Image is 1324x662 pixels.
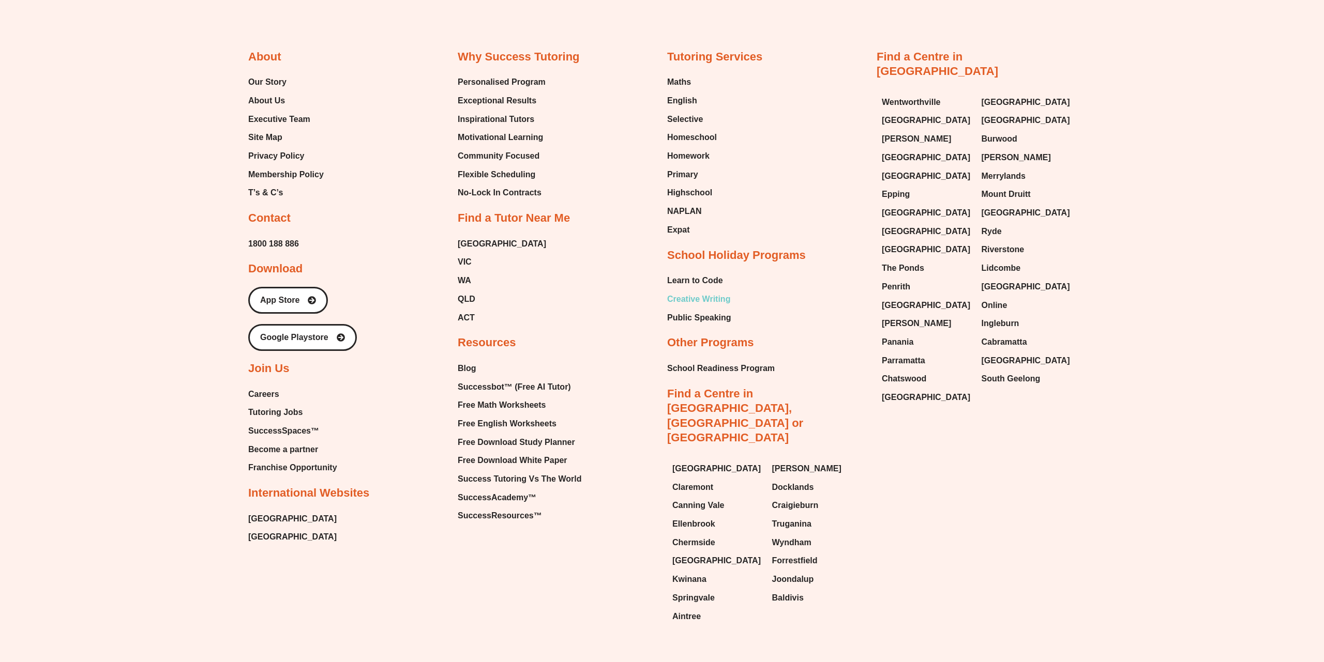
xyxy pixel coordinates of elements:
span: Docklands [772,480,814,495]
span: Parramatta [882,353,925,368]
a: Exceptional Results [458,93,546,109]
a: Blog [458,361,581,376]
a: Springvale [672,590,762,606]
span: Learn to Code [667,273,723,288]
span: [PERSON_NAME] [772,461,841,476]
span: [GEOGRAPHIC_DATA] [248,529,337,545]
span: Expat [667,222,690,238]
span: Homework [667,148,710,164]
a: [GEOGRAPHIC_DATA] [882,168,971,184]
a: Public Speaking [667,310,731,326]
a: Penrith [882,279,971,295]
span: Craigieburn [772,498,819,513]
span: Springvale [672,590,715,606]
a: [GEOGRAPHIC_DATA] [882,150,971,165]
span: T’s & C’s [248,185,283,201]
span: Chatswood [882,371,926,387]
a: Find a Centre in [GEOGRAPHIC_DATA] [877,50,998,78]
a: Baldivis [772,590,862,606]
a: SuccessResources™ [458,508,581,524]
a: [GEOGRAPHIC_DATA] [672,461,762,476]
span: Creative Writing [667,291,730,307]
a: Tutoring Jobs [248,405,337,420]
span: Success Tutoring Vs The World [458,471,581,487]
span: Site Map [248,130,282,145]
span: [PERSON_NAME] [982,150,1051,165]
a: [GEOGRAPHIC_DATA] [672,553,762,568]
span: Ellenbrook [672,516,715,532]
a: Google Playstore [248,324,357,351]
span: [GEOGRAPHIC_DATA] [882,224,970,239]
a: Free Download Study Planner [458,435,581,450]
span: [GEOGRAPHIC_DATA] [672,461,761,476]
a: [GEOGRAPHIC_DATA] [982,113,1071,128]
a: VIC [458,254,546,270]
span: Penrith [882,279,910,295]
a: Wentworthville [882,95,971,110]
span: App Store [260,296,299,304]
span: South Geelong [982,371,1041,387]
span: Online [982,298,1007,313]
a: [GEOGRAPHIC_DATA] [882,224,971,239]
a: Epping [882,187,971,202]
a: Community Focused [458,148,546,164]
span: Privacy Policy [248,148,305,164]
a: Riverstone [982,242,1071,257]
span: Lidcombe [982,260,1021,276]
span: Free English Worksheets [458,416,556,432]
span: Become a partner [248,442,318,457]
span: Motivational Learning [458,130,543,145]
a: Ingleburn [982,316,1071,331]
span: Ryde [982,224,1002,239]
span: Executive Team [248,112,310,127]
span: QLD [458,291,475,307]
span: Community Focused [458,148,539,164]
span: [GEOGRAPHIC_DATA] [672,553,761,568]
a: Homework [667,148,717,164]
h2: Tutoring Services [667,50,762,65]
span: [GEOGRAPHIC_DATA] [882,113,970,128]
h2: Why Success Tutoring [458,50,580,65]
a: [GEOGRAPHIC_DATA] [882,298,971,313]
iframe: Chat Widget [1152,545,1324,662]
span: Epping [882,187,910,202]
a: Burwood [982,131,1071,147]
a: Flexible Scheduling [458,167,546,182]
span: Successbot™ (Free AI Tutor) [458,379,571,395]
span: Truganina [772,516,811,532]
a: NAPLAN [667,204,717,219]
a: Learn to Code [667,273,731,288]
a: Online [982,298,1071,313]
span: [GEOGRAPHIC_DATA] [248,511,337,527]
span: Personalised Program [458,74,546,90]
a: Primary [667,167,717,182]
span: 1800 188 886 [248,236,299,252]
a: Docklands [772,480,862,495]
a: Find a Centre in [GEOGRAPHIC_DATA], [GEOGRAPHIC_DATA] or [GEOGRAPHIC_DATA] [667,387,803,444]
a: Become a partner [248,442,337,457]
a: Forrestfield [772,553,862,568]
span: [PERSON_NAME] [882,131,951,147]
a: Membership Policy [248,167,324,182]
span: Careers [248,387,279,402]
a: Canning Vale [672,498,762,513]
span: [GEOGRAPHIC_DATA] [458,236,546,252]
a: QLD [458,291,546,307]
a: School Readiness Program [667,361,775,376]
a: Wyndham [772,535,862,550]
span: SuccessAcademy™ [458,490,536,505]
span: Flexible Scheduling [458,167,535,182]
span: Homeschool [667,130,717,145]
a: Ellenbrook [672,516,762,532]
a: Highschool [667,185,717,201]
a: Chatswood [882,371,971,387]
span: [GEOGRAPHIC_DATA] [982,95,1070,110]
span: Primary [667,167,698,182]
a: Chermside [672,535,762,550]
a: Privacy Policy [248,148,324,164]
a: English [667,93,717,109]
a: [GEOGRAPHIC_DATA] [882,242,971,257]
span: [PERSON_NAME] [882,316,951,331]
